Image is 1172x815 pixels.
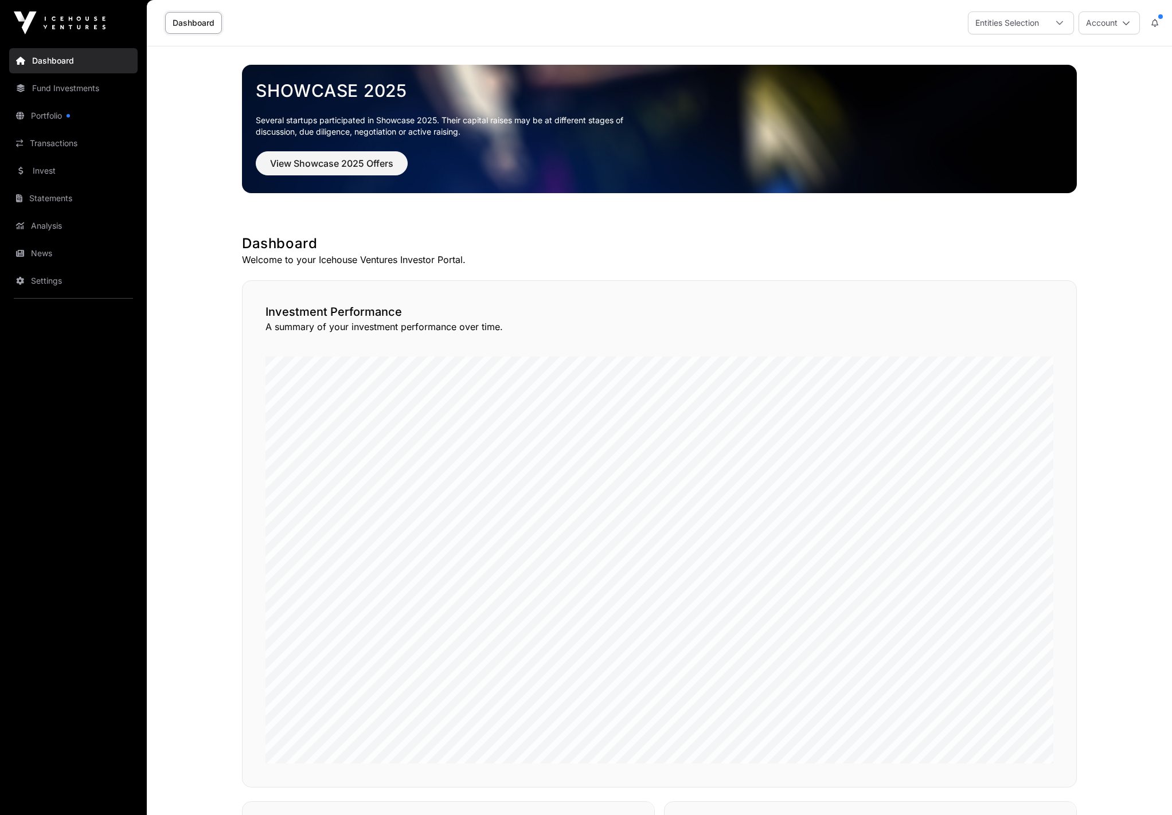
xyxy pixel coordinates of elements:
a: Settings [9,268,138,293]
iframe: Chat Widget [1115,760,1172,815]
a: Dashboard [9,48,138,73]
p: A summary of your investment performance over time. [265,320,1053,334]
h1: Dashboard [242,234,1077,253]
span: View Showcase 2025 Offers [270,156,393,170]
a: Transactions [9,131,138,156]
p: Several startups participated in Showcase 2025. Their capital raises may be at different stages o... [256,115,641,138]
a: View Showcase 2025 Offers [256,163,408,174]
button: View Showcase 2025 Offers [256,151,408,175]
a: Invest [9,158,138,183]
a: Showcase 2025 [256,80,1063,101]
a: Analysis [9,213,138,238]
img: Icehouse Ventures Logo [14,11,106,34]
h2: Investment Performance [265,304,1053,320]
div: Entities Selection [968,12,1046,34]
a: Dashboard [165,12,222,34]
p: Welcome to your Icehouse Ventures Investor Portal. [242,253,1077,267]
a: News [9,241,138,266]
button: Account [1079,11,1140,34]
a: Fund Investments [9,76,138,101]
a: Statements [9,186,138,211]
a: Portfolio [9,103,138,128]
img: Showcase 2025 [242,65,1077,193]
